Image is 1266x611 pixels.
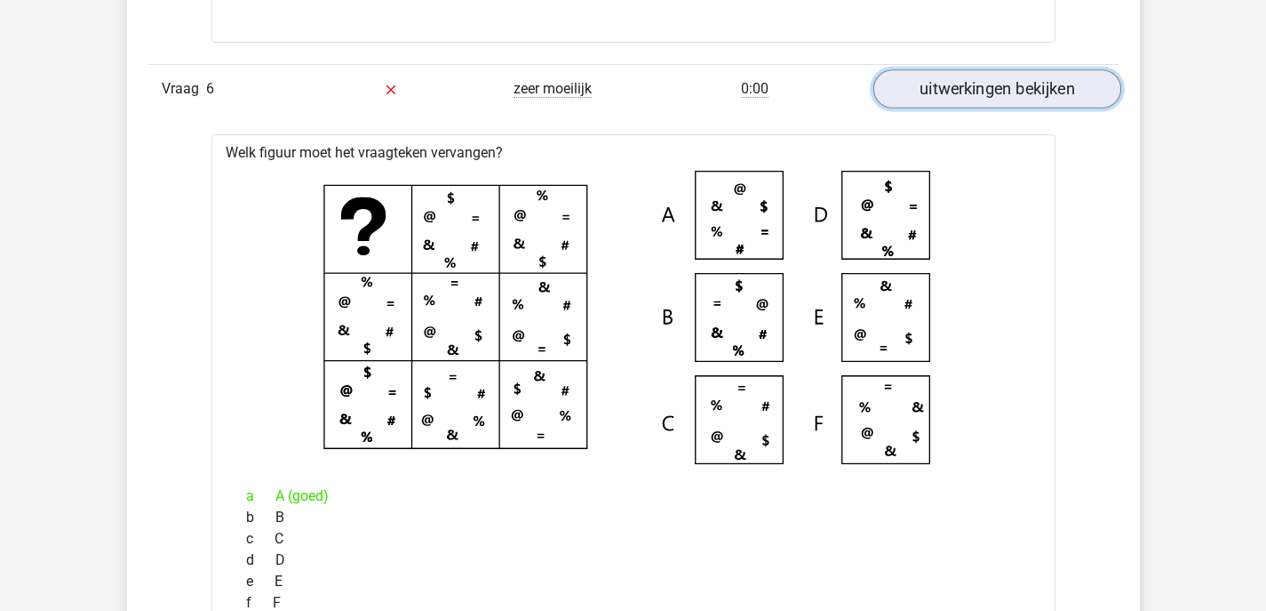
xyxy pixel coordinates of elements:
[162,78,206,100] span: Vraag
[514,80,592,98] span: zeer moeilijk
[233,571,1034,592] div: E
[872,69,1120,109] a: uitwerkingen bekijken
[246,507,275,528] span: b
[233,550,1034,571] div: D
[233,507,1034,528] div: B
[246,571,275,592] span: e
[233,528,1034,550] div: C
[246,486,275,507] span: a
[246,550,275,571] span: d
[246,528,275,550] span: c
[741,80,768,98] span: 0:00
[206,80,214,97] span: 6
[233,486,1034,507] div: A (goed)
